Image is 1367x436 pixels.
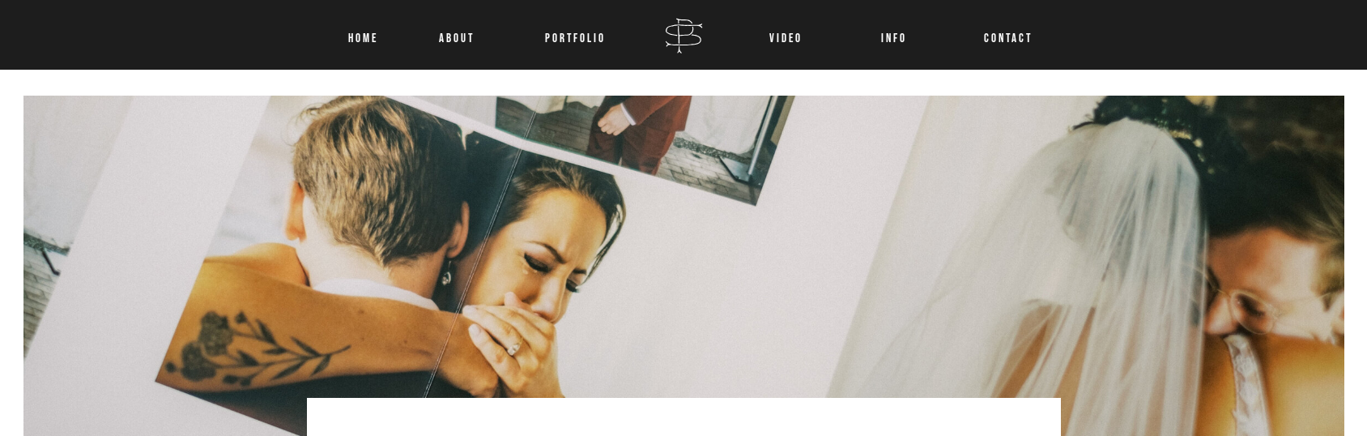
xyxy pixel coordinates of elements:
[343,24,383,45] a: Home
[768,24,804,45] a: VIDEO
[436,24,478,45] a: About
[864,24,923,45] a: INFO
[538,24,613,45] a: Portfolio
[984,24,1021,45] a: CONTACT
